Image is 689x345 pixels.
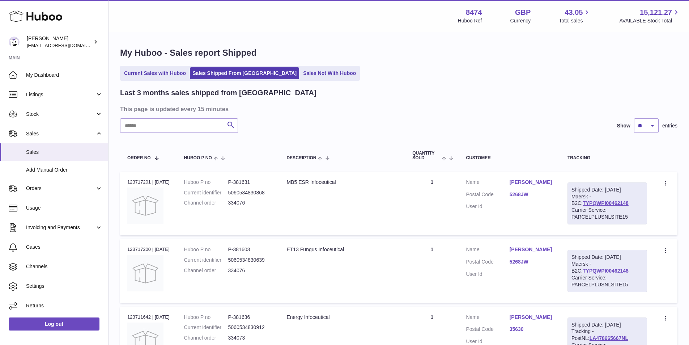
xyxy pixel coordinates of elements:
div: Customer [466,156,553,160]
dt: Channel order [184,267,228,274]
span: AVAILABLE Stock Total [619,17,680,24]
a: Current Sales with Huboo [122,67,188,79]
dt: User Id [466,203,509,210]
div: Tracking [567,156,647,160]
span: entries [662,122,677,129]
dt: Postal Code [466,191,509,200]
a: 15,121.27 AVAILABLE Stock Total [619,8,680,24]
dt: Current identifier [184,324,228,331]
h2: Last 3 months sales shipped from [GEOGRAPHIC_DATA] [120,88,316,98]
div: Maersk - B2C: [567,182,647,224]
dd: P-381631 [228,179,272,186]
span: Order No [127,156,151,160]
span: 43.05 [565,8,583,17]
div: MB5 ESR Infoceutical [286,179,398,186]
dd: 5060534830639 [228,257,272,264]
span: My Dashboard [26,72,103,79]
a: TYPQWPI00462148 [583,200,629,206]
dt: User Id [466,338,509,345]
div: 123711642 | [DATE] [127,314,170,320]
h3: This page is updated every 15 minutes [120,105,676,113]
dt: Name [466,246,509,255]
div: Energy Infoceutical [286,314,398,321]
div: Currency [510,17,531,24]
dd: P-381603 [228,246,272,253]
div: Maersk - B2C: [567,250,647,292]
dd: 334073 [228,335,272,341]
span: Total sales [559,17,591,24]
dt: Postal Code [466,326,509,335]
span: Huboo P no [184,156,212,160]
div: Shipped Date: [DATE] [571,186,643,193]
div: Carrier Service: PARCELPLUSNLSITE15 [571,207,643,220]
h1: My Huboo - Sales report Shipped [120,47,677,59]
strong: GBP [515,8,531,17]
span: Invoicing and Payments [26,224,95,231]
a: Log out [9,317,99,331]
a: [PERSON_NAME] [510,246,553,253]
span: Cases [26,244,103,251]
strong: 8474 [466,8,482,17]
span: Quantity Sold [412,151,440,160]
dd: 5060534830868 [228,189,272,196]
dt: Huboo P no [184,179,228,186]
div: ET13 Fungus Infoceutical [286,246,398,253]
dt: Current identifier [184,257,228,264]
dt: Current identifier [184,189,228,196]
dd: 334076 [228,267,272,274]
span: Channels [26,263,103,270]
a: 5268JW [510,191,553,198]
dd: P-381636 [228,314,272,321]
span: Sales [26,149,103,156]
img: orders@neshealth.com [9,37,20,47]
img: no-photo.jpg [127,188,163,224]
a: LA478665667NL [590,335,628,341]
a: Sales Shipped From [GEOGRAPHIC_DATA] [190,67,299,79]
div: 123717201 | [DATE] [127,179,170,185]
div: Shipped Date: [DATE] [571,254,643,261]
span: Description [286,156,316,160]
dd: 5060534830912 [228,324,272,331]
a: Sales Not With Huboo [301,67,358,79]
div: [PERSON_NAME] [27,35,92,49]
div: Carrier Service: PARCELPLUSNLSITE15 [571,274,643,288]
a: [PERSON_NAME] [510,179,553,186]
a: 43.05 Total sales [559,8,591,24]
img: no-photo.jpg [127,255,163,291]
dt: Channel order [184,335,228,341]
div: 123717200 | [DATE] [127,246,170,253]
td: 1 [405,239,459,303]
div: Huboo Ref [458,17,482,24]
dt: User Id [466,271,509,278]
span: Returns [26,302,103,309]
dt: Huboo P no [184,246,228,253]
span: [EMAIL_ADDRESS][DOMAIN_NAME] [27,42,106,48]
label: Show [617,122,630,129]
dt: Huboo P no [184,314,228,321]
a: 5268JW [510,258,553,265]
dt: Postal Code [466,258,509,267]
span: Stock [26,111,95,118]
span: Orders [26,185,95,192]
a: [PERSON_NAME] [510,314,553,321]
dt: Name [466,179,509,188]
dd: 334076 [228,199,272,206]
div: Shipped Date: [DATE] [571,321,643,328]
span: Sales [26,130,95,137]
span: Usage [26,205,103,211]
dt: Channel order [184,199,228,206]
span: 15,121.27 [640,8,672,17]
span: Listings [26,91,95,98]
td: 1 [405,172,459,235]
span: Add Manual Order [26,167,103,173]
a: TYPQWPI00462148 [583,268,629,274]
a: 35630 [510,326,553,333]
dt: Name [466,314,509,323]
span: Settings [26,283,103,290]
